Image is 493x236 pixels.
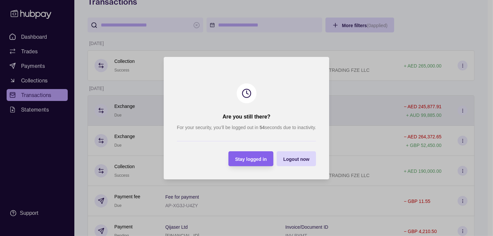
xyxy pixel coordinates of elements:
[277,151,316,166] button: Logout now
[260,125,265,130] strong: 54
[235,156,267,162] span: Stay logged in
[229,151,274,166] button: Stay logged in
[177,124,316,131] p: For your security, you’ll be logged out in seconds due to inactivity.
[283,156,309,162] span: Logout now
[223,113,271,120] h2: Are you still there?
